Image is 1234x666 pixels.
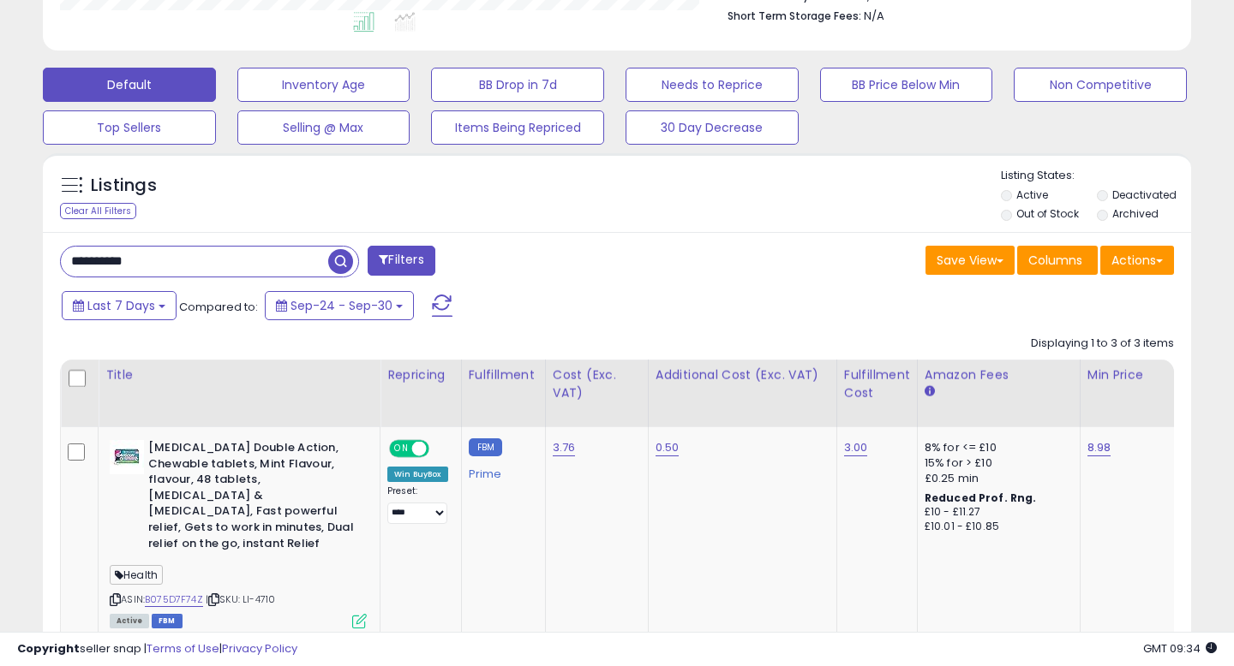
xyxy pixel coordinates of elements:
div: Preset: [387,485,448,524]
a: 0.50 [656,439,680,456]
span: Last 7 Days [87,297,155,314]
div: £10.01 - £10.85 [925,520,1067,534]
img: 41bB+2OQYAS._SL40_.jpg [110,440,144,474]
b: Short Term Storage Fees: [728,9,861,23]
a: Terms of Use [147,640,219,657]
a: 8.98 [1087,439,1111,456]
button: Save View [925,246,1015,275]
label: Active [1016,187,1048,202]
small: FBM [469,438,502,456]
div: Fulfillment [469,366,538,384]
div: £10 - £11.27 [925,505,1067,520]
button: Needs to Reprice [626,68,799,102]
span: Health [110,565,163,585]
button: Columns [1017,246,1098,275]
div: Amazon Fees [925,366,1073,384]
span: ON [391,442,412,456]
span: OFF [427,442,454,456]
button: BB Drop in 7d [431,68,604,102]
a: Privacy Policy [222,640,297,657]
span: Columns [1028,252,1082,269]
div: Clear All Filters [60,203,136,219]
div: Min Price [1087,366,1176,384]
strong: Copyright [17,640,80,657]
p: Listing States: [1001,168,1192,184]
span: All listings currently available for purchase on Amazon [110,614,149,628]
label: Deactivated [1112,187,1177,202]
label: Out of Stock [1016,206,1079,221]
a: 3.76 [553,439,576,456]
button: Top Sellers [43,110,216,145]
div: 15% for > £10 [925,455,1067,471]
div: Win BuyBox [387,467,448,482]
b: Reduced Prof. Rng. [925,491,1037,505]
h5: Listings [91,174,157,198]
div: Title [105,366,373,384]
label: Archived [1112,206,1159,221]
span: Compared to: [179,299,258,315]
span: FBM [152,614,183,628]
span: N/A [864,8,884,24]
span: Sep-24 - Sep-30 [291,297,392,314]
div: Displaying 1 to 3 of 3 items [1031,336,1174,352]
div: Prime [469,461,532,481]
button: Last 7 Days [62,291,177,320]
button: BB Price Below Min [820,68,993,102]
button: Inventory Age [237,68,410,102]
div: Repricing [387,366,454,384]
button: Default [43,68,216,102]
b: [MEDICAL_DATA] Double Action, Chewable tablets, Mint Flavour, flavour, 48 tablets, [MEDICAL_DATA]... [148,440,356,556]
span: | SKU: LI-4710 [206,592,275,606]
div: 8% for <= £10 [925,440,1067,455]
button: Sep-24 - Sep-30 [265,291,414,320]
button: Filters [368,246,434,276]
button: Items Being Repriced [431,110,604,145]
button: 30 Day Decrease [626,110,799,145]
span: 2025-10-8 09:34 GMT [1143,640,1217,657]
small: Amazon Fees. [925,384,935,400]
div: Fulfillment Cost [844,366,910,402]
button: Non Competitive [1014,68,1187,102]
div: Cost (Exc. VAT) [553,366,641,402]
button: Actions [1100,246,1174,275]
button: Selling @ Max [237,110,410,145]
div: Additional Cost (Exc. VAT) [656,366,830,384]
div: £0.25 min [925,471,1067,486]
a: B075D7F74Z [145,592,203,607]
div: seller snap | | [17,641,297,657]
a: 3.00 [844,439,868,456]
